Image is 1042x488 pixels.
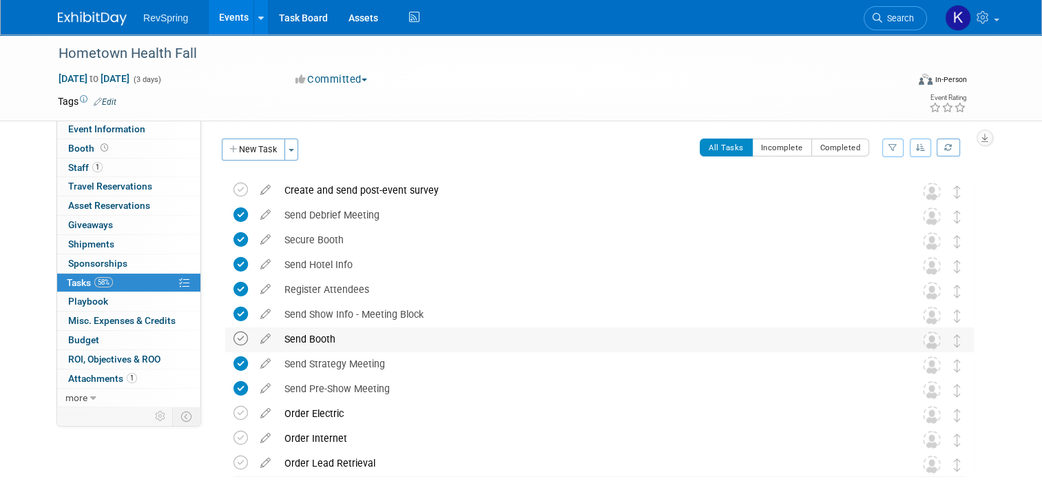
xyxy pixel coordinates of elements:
[945,5,971,31] img: Kelsey Culver
[58,12,127,26] img: ExhibitDay
[149,407,173,425] td: Personalize Event Tab Strip
[954,185,961,199] i: Move task
[923,282,941,300] img: Unassigned
[57,254,200,273] a: Sponsorships
[278,327,895,351] div: Send Booth
[923,307,941,325] img: Unassigned
[57,369,200,388] a: Attachments1
[68,258,127,269] span: Sponsorships
[752,139,812,156] button: Incomplete
[68,334,99,345] span: Budget
[253,283,278,296] a: edit
[87,73,101,84] span: to
[923,456,941,474] img: Unassigned
[923,381,941,399] img: Unassigned
[935,74,967,85] div: In-Person
[253,333,278,345] a: edit
[937,139,960,156] a: Refresh
[57,120,200,139] a: Event Information
[954,359,961,372] i: Move task
[57,274,200,292] a: Tasks58%
[954,384,961,397] i: Move task
[278,377,895,400] div: Send Pre-Show Meeting
[54,41,890,66] div: Hometown Health Fall
[57,235,200,254] a: Shipments
[57,216,200,234] a: Giveaways
[278,179,895,202] div: Create and send post-event survey
[57,350,200,369] a: ROI, Objectives & ROO
[57,139,200,158] a: Booth
[68,315,176,326] span: Misc. Expenses & Credits
[954,458,961,471] i: Move task
[127,373,137,383] span: 1
[291,72,373,87] button: Committed
[923,232,941,250] img: Unassigned
[278,278,895,301] div: Register Attendees
[253,184,278,196] a: edit
[68,162,103,173] span: Staff
[253,358,278,370] a: edit
[253,258,278,271] a: edit
[278,352,895,376] div: Send Strategy Meeting
[68,373,137,384] span: Attachments
[864,6,927,30] a: Search
[68,200,150,211] span: Asset Reservations
[58,72,130,85] span: [DATE] [DATE]
[57,389,200,407] a: more
[253,234,278,246] a: edit
[833,72,967,92] div: Event Format
[954,434,961,447] i: Move task
[923,257,941,275] img: Unassigned
[57,312,200,330] a: Misc. Expenses & Credits
[253,457,278,469] a: edit
[923,431,941,449] img: Unassigned
[954,210,961,223] i: Move task
[57,196,200,215] a: Asset Reservations
[94,97,116,107] a: Edit
[67,277,113,288] span: Tasks
[222,139,285,161] button: New Task
[65,392,87,403] span: more
[278,451,895,475] div: Order Lead Retrieval
[253,383,278,395] a: edit
[92,162,103,172] span: 1
[882,13,914,23] span: Search
[143,12,188,23] span: RevSpring
[68,296,108,307] span: Playbook
[954,334,961,347] i: Move task
[278,303,895,326] div: Send Show Info - Meeting Block
[923,183,941,201] img: Unassigned
[923,406,941,424] img: Unassigned
[94,277,113,287] span: 58%
[278,203,895,227] div: Send Debrief Meeting
[278,427,895,450] div: Order Internet
[68,123,145,134] span: Event Information
[929,94,966,101] div: Event Rating
[923,332,941,349] img: Unassigned
[98,143,111,153] span: Booth not reserved yet
[923,207,941,225] img: Unassigned
[68,181,152,192] span: Travel Reservations
[253,209,278,221] a: edit
[57,331,200,349] a: Budget
[278,253,895,276] div: Send Hotel Info
[923,356,941,374] img: Unassigned
[58,94,116,108] td: Tags
[278,228,895,252] div: Secure Booth
[57,159,200,177] a: Staff1
[253,308,278,321] a: edit
[68,219,113,230] span: Giveaways
[954,309,961,323] i: Move task
[954,235,961,248] i: Move task
[253,432,278,445] a: edit
[919,74,932,85] img: Format-Inperson.png
[68,238,114,250] span: Shipments
[700,139,753,156] button: All Tasks
[57,292,200,311] a: Playbook
[132,75,161,84] span: (3 days)
[57,177,200,196] a: Travel Reservations
[68,354,160,365] span: ROI, Objectives & ROO
[278,402,895,425] div: Order Electric
[811,139,870,156] button: Completed
[954,260,961,273] i: Move task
